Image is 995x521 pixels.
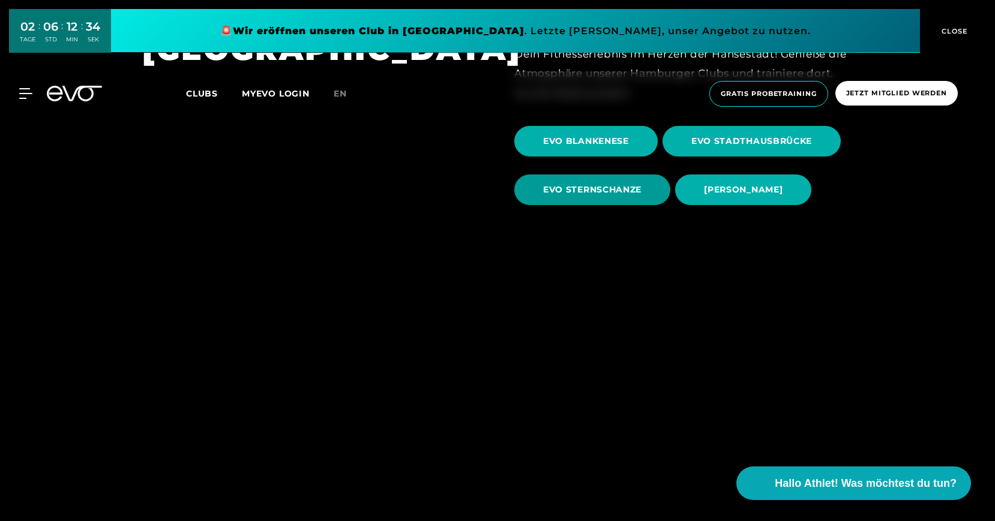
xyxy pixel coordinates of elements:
div: MIN [66,35,78,44]
span: EVO BLANKENESE [543,135,629,147]
span: [PERSON_NAME] [704,183,783,196]
span: EVO STERNSCHANZE [543,183,642,196]
div: : [61,19,63,51]
div: : [81,19,83,51]
span: CLOSE [939,26,968,37]
div: : [38,19,40,51]
button: CLOSE [920,9,986,53]
span: Gratis Probetraining [721,89,817,99]
span: Hallo Athlet! Was möchtest du tun? [775,475,957,492]
div: SEK [86,35,100,44]
a: MYEVO LOGIN [242,88,310,99]
a: Clubs [186,88,242,99]
div: 12 [66,18,78,35]
span: Clubs [186,88,218,99]
a: en [334,87,361,101]
a: EVO STERNSCHANZE [514,165,675,214]
div: STD [43,35,58,44]
div: 02 [20,18,35,35]
div: 34 [86,18,100,35]
a: EVO BLANKENESE [514,117,663,165]
a: EVO STADTHAUSBRÜCKE [663,117,846,165]
div: 06 [43,18,58,35]
span: EVO STADTHAUSBRÜCKE [691,135,812,147]
a: Jetzt Mitglied werden [832,81,961,107]
a: [PERSON_NAME] [675,165,816,214]
span: en [334,88,347,99]
a: Gratis Probetraining [706,81,832,107]
span: Jetzt Mitglied werden [846,88,947,98]
div: TAGE [20,35,35,44]
button: Hallo Athlet! Was möchtest du tun? [736,466,971,500]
